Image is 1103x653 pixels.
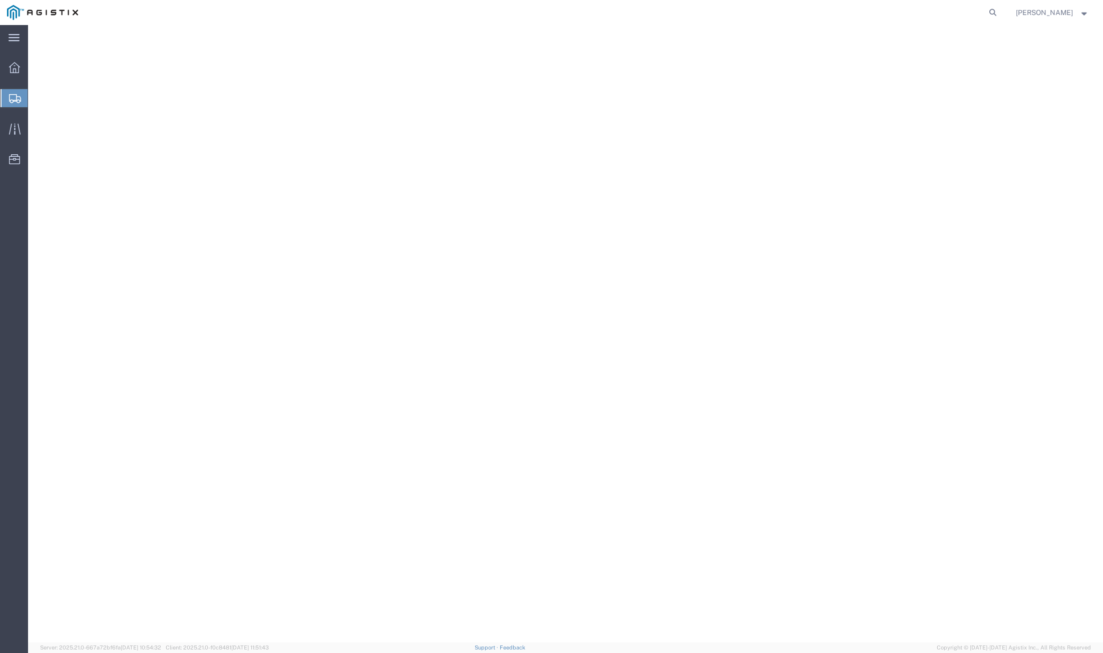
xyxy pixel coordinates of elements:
a: Support [475,644,500,650]
a: Feedback [500,644,525,650]
button: [PERSON_NAME] [1015,7,1089,19]
iframe: FS Legacy Container [28,25,1103,642]
span: Client: 2025.21.0-f0c8481 [166,644,269,650]
span: [DATE] 10:54:32 [121,644,161,650]
span: Server: 2025.21.0-667a72bf6fa [40,644,161,650]
img: logo [7,5,78,20]
span: Copyright © [DATE]-[DATE] Agistix Inc., All Rights Reserved [937,643,1091,652]
span: [DATE] 11:51:43 [231,644,269,650]
span: Lucero Lizaola [1016,7,1073,18]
